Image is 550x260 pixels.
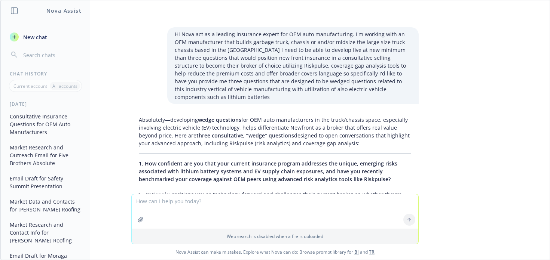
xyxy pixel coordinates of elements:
[139,160,397,183] span: 1. How confident are you that your current insurance program addresses the unique, emerging risks...
[175,30,411,101] p: Hi Nova act as a leading insurance expert for OEM auto manufacturing. I'm working with an OEM man...
[7,172,84,192] button: Email Draft for Safety Summit Presentation
[7,195,84,216] button: Market Data and Contacts for [PERSON_NAME] Roofing
[46,7,82,15] h1: Nova Assist
[139,116,411,147] p: Absolutely—developing for OEM auto manufacturers in the truck/chassis space, especially involving...
[1,71,90,77] div: Chat History
[13,83,47,89] p: Current account
[7,30,84,44] button: New chat
[22,33,47,41] span: New chat
[369,249,375,255] a: TR
[354,249,359,255] a: BI
[1,101,90,107] div: [DATE]
[7,110,84,138] button: Consultative Insurance Questions for OEM Auto Manufacturers
[7,219,84,247] button: Market Research and Contact Info for [PERSON_NAME] Roofing
[3,244,547,260] span: Nova Assist can make mistakes. Explore what Nova can do: Browse prompt library for and
[196,132,294,139] span: three consultative, “wedge” questions
[145,191,168,198] em: Rationale
[136,233,414,239] p: Web search is disabled when a file is uploaded
[22,50,81,60] input: Search chats
[52,83,77,89] p: All accounts
[145,189,411,208] li: : Positions you as technology-forward and challenges their current broker on whether they’re proa...
[7,141,84,169] button: Market Research and Outreach Email for Five Brothers Absolute
[198,116,241,123] span: wedge questions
